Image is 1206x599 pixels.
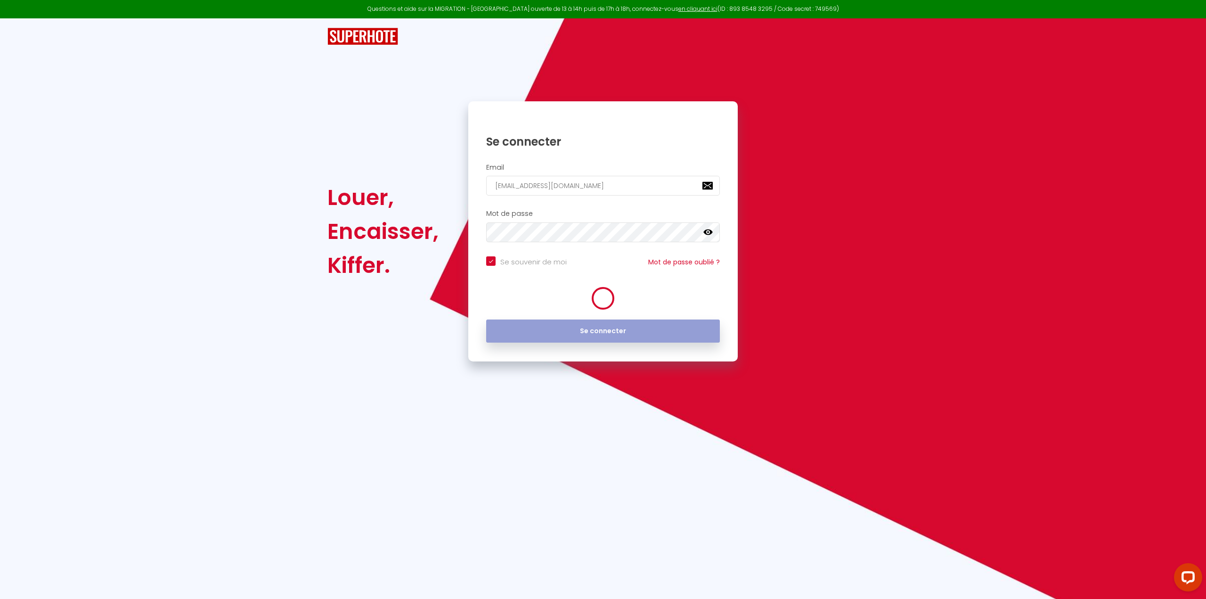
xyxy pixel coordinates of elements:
h2: Mot de passe [486,210,720,218]
a: en cliquant ici [678,5,717,13]
div: Kiffer. [327,248,439,282]
h2: Email [486,164,720,172]
h1: Se connecter [486,134,720,149]
div: Encaisser, [327,214,439,248]
button: Se connecter [486,320,720,343]
img: SuperHote logo [327,28,398,45]
input: Ton Email [486,176,720,196]
a: Mot de passe oublié ? [648,257,720,267]
div: Louer, [327,181,439,214]
iframe: LiveChat chat widget [1166,559,1206,599]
